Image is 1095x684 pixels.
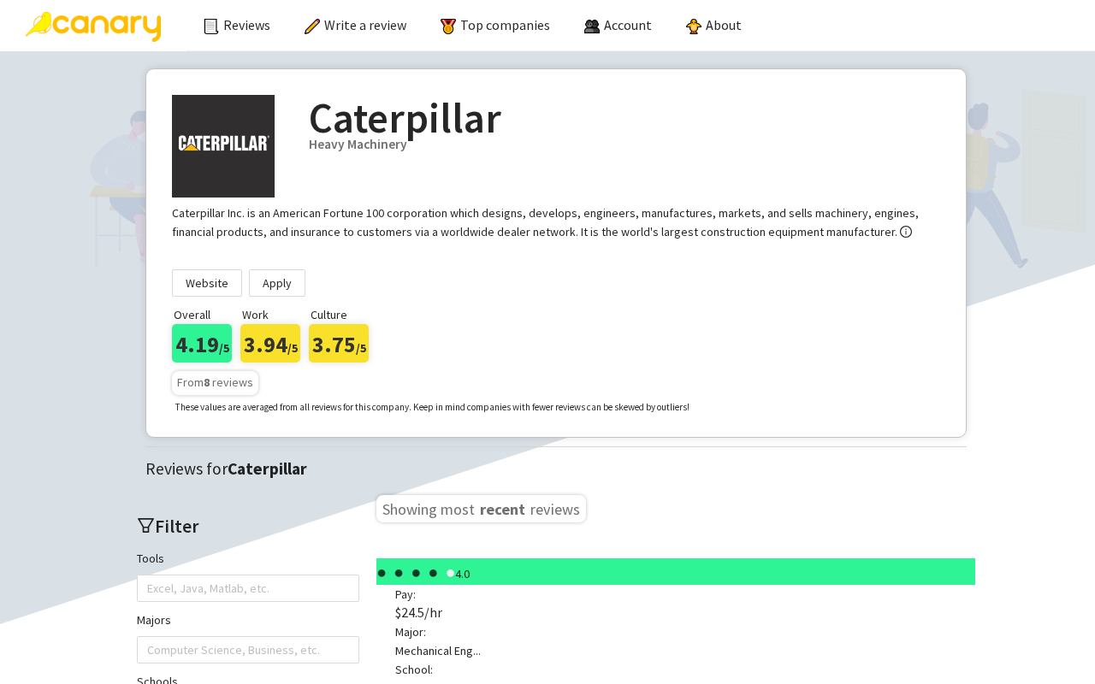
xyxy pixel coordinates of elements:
[172,205,919,239] div: Caterpillar Inc. is an American Fortune 100 corporation which designs, develops, engineers, manuf...
[219,340,229,356] span: /5
[309,95,940,141] h2: Caterpillar
[145,456,975,482] div: Reviews for
[376,558,387,585] div: ●
[228,458,307,479] strong: Caterpillar
[395,643,481,658] span: Mechanical Eng...
[172,95,275,198] img: Company Logo
[287,340,298,356] span: /5
[242,305,309,324] p: Work
[356,340,366,356] span: /5
[177,374,253,390] span: From reviews
[249,269,305,297] a: Apply
[186,270,228,296] span: Website
[411,558,421,585] div: ●
[395,622,975,641] div: Major:
[147,578,151,598] input: Tools
[455,566,470,581] span: 4.0
[584,19,600,34] img: people.png
[309,324,369,363] div: 3.75
[174,305,240,324] p: Overall
[395,604,401,621] span: $
[309,134,940,155] div: Heavy Machinery
[137,512,359,540] h2: Filter
[137,549,164,568] label: Tools
[26,12,161,42] img: Canary Logo
[900,226,912,238] span: info-circle
[394,558,404,585] div: ●
[428,558,438,585] div: ●
[172,324,232,363] div: 4.19
[395,585,975,604] div: Pay:
[240,324,300,363] div: 3.94
[395,604,424,621] span: 24.5
[604,16,652,33] span: Account
[478,497,527,517] span: recent
[441,16,550,33] a: Top companies
[686,16,742,33] a: About
[376,495,586,522] h3: Showing most reviews
[204,16,270,33] a: Reviews
[204,374,210,390] b: 8
[175,400,690,416] p: These values are averaged from all reviews for this company. Keep in mind companies with fewer re...
[137,516,155,534] span: filter
[424,604,442,621] span: /hr
[137,610,171,629] label: Majors
[395,660,975,679] div: School:
[305,16,406,33] a: Write a review
[311,305,377,324] p: Culture
[445,558,455,585] div: ●
[263,270,292,296] span: Apply
[172,269,242,297] a: Website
